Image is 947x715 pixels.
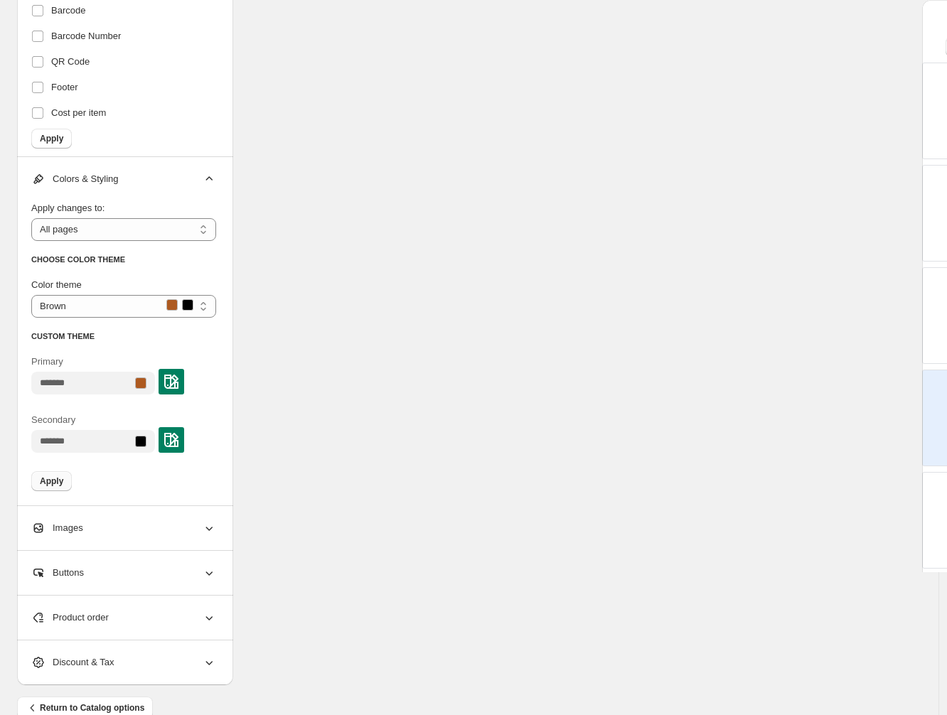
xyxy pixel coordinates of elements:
[164,375,178,389] img: colorPickerImg
[31,521,83,535] span: Images
[51,80,78,95] span: Footer
[31,414,75,425] span: Secondary
[40,133,63,144] span: Apply
[51,4,85,18] span: Barcode
[31,203,105,213] span: Apply changes to:
[31,172,118,186] span: Colors & Styling
[51,29,121,43] span: Barcode Number
[31,471,72,491] button: Apply
[31,279,82,290] span: Color theme
[164,433,178,447] img: colorPickerImg
[40,475,63,487] span: Apply
[51,55,90,69] span: QR Code
[26,701,144,715] span: Return to Catalog options
[31,255,125,264] span: CHOOSE COLOR THEME
[31,655,114,670] span: Discount & Tax
[31,566,84,580] span: Buttons
[31,356,63,367] span: Primary
[31,611,109,625] span: Product order
[31,129,72,149] button: Apply
[51,106,106,120] span: Cost per item
[31,332,95,340] span: CUSTOM THEME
